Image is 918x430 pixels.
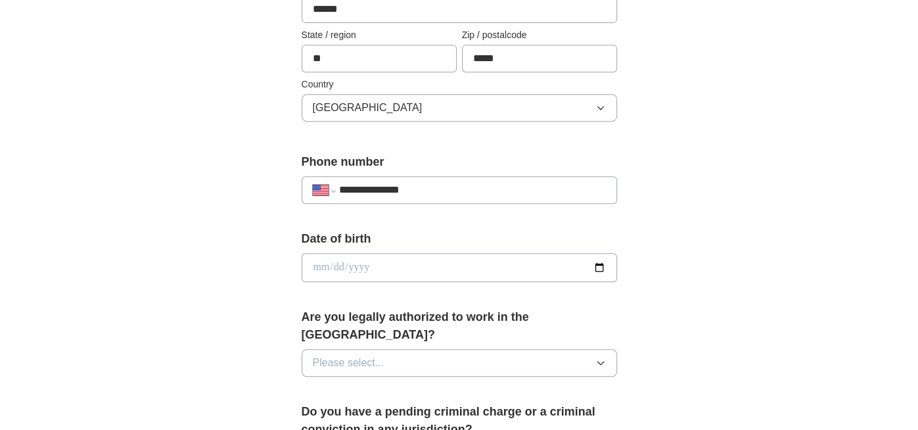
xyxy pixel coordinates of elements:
[302,230,617,248] label: Date of birth
[302,78,617,91] label: Country
[302,94,617,122] button: [GEOGRAPHIC_DATA]
[313,100,423,116] span: [GEOGRAPHIC_DATA]
[302,28,457,42] label: State / region
[302,308,617,344] label: Are you legally authorized to work in the [GEOGRAPHIC_DATA]?
[462,28,617,42] label: Zip / postalcode
[313,355,384,371] span: Please select...
[302,349,617,377] button: Please select...
[302,153,617,171] label: Phone number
